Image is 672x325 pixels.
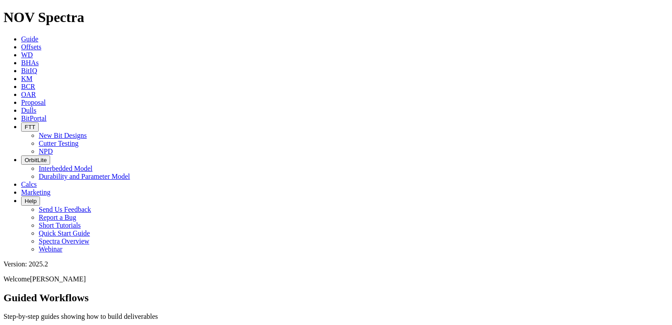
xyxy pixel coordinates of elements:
a: Report a Bug [39,214,76,221]
a: Dulls [21,107,37,114]
h2: Guided Workflows [4,292,668,304]
a: Marketing [21,188,51,196]
a: BitIQ [21,67,37,74]
div: Version: 2025.2 [4,260,668,268]
a: Short Tutorials [39,222,81,229]
a: BitPortal [21,114,47,122]
a: Proposal [21,99,46,106]
button: Help [21,196,40,206]
a: Interbedded Model [39,165,92,172]
h1: NOV Spectra [4,9,668,26]
a: Quick Start Guide [39,229,90,237]
a: Cutter Testing [39,140,79,147]
a: BHAs [21,59,39,66]
a: Guide [21,35,38,43]
a: New Bit Designs [39,132,87,139]
button: FTT [21,122,39,132]
span: OrbitLite [25,157,47,163]
a: WD [21,51,33,59]
p: Step-by-step guides showing how to build deliverables [4,313,668,321]
a: OAR [21,91,36,98]
a: Send Us Feedback [39,206,91,213]
button: OrbitLite [21,155,50,165]
a: Durability and Parameter Model [39,173,130,180]
a: Offsets [21,43,41,51]
a: KM [21,75,33,82]
a: Spectra Overview [39,237,89,245]
span: [PERSON_NAME] [30,275,86,283]
a: NPD [39,148,53,155]
span: FTT [25,124,35,130]
a: BCR [21,83,35,90]
a: Webinar [39,245,62,253]
span: Help [25,198,37,204]
p: Welcome [4,275,668,283]
a: Calcs [21,181,37,188]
